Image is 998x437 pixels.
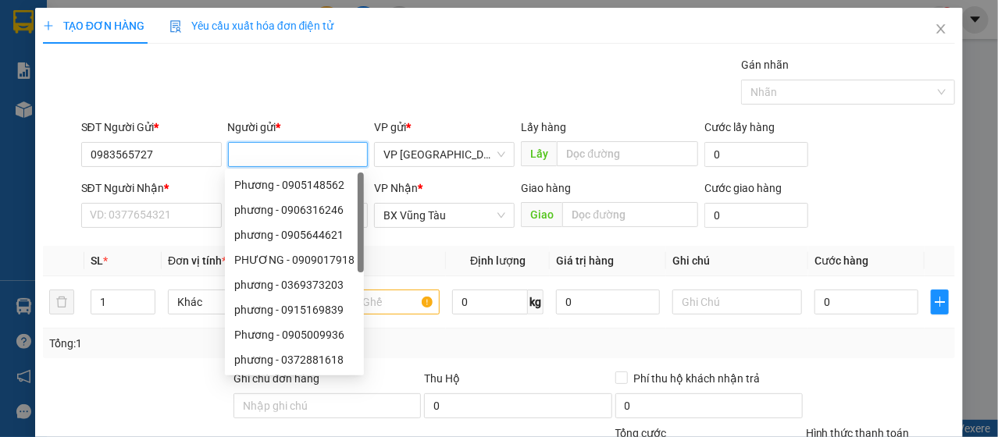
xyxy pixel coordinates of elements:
[932,296,948,308] span: plus
[424,372,460,385] span: Thu Hộ
[81,119,222,136] div: SĐT Người Gửi
[233,372,319,385] label: Ghi chú đơn hàng
[470,254,526,267] span: Định lượng
[8,8,226,66] li: Cúc Tùng Limousine
[177,290,288,314] span: Khác
[374,119,515,136] div: VP gửi
[228,119,369,136] div: Người gửi
[741,59,789,71] label: Gán nhãn
[225,272,364,297] div: phương - 0369373203
[521,141,557,166] span: Lấy
[672,290,802,314] input: Ghi Chú
[374,182,418,194] span: VP Nhận
[225,322,364,347] div: Phương - 0905009936
[234,201,355,218] div: phương - 0906316246
[704,142,808,167] input: Cước lấy hàng
[521,121,566,133] span: Lấy hàng
[234,326,355,343] div: Phương - 0905009936
[919,8,963,52] button: Close
[225,347,364,372] div: phương - 0372881618
[666,246,808,276] th: Ghi chú
[225,172,364,197] div: Phương - 0905148562
[556,254,614,267] span: Giá trị hàng
[8,84,108,136] li: VP VP [GEOGRAPHIC_DATA] xe Limousine
[234,301,355,318] div: phương - 0915169839
[814,254,868,267] span: Cước hàng
[225,297,364,322] div: phương - 0915169839
[225,222,364,247] div: phương - 0905644621
[383,143,505,166] span: VP Nha Trang xe Limousine
[91,254,103,267] span: SL
[43,20,54,31] span: plus
[49,335,387,352] div: Tổng: 1
[234,226,355,243] div: phương - 0905644621
[704,121,775,133] label: Cước lấy hàng
[108,84,208,119] li: VP BX Miền Đông Cũ
[233,393,421,418] input: Ghi chú đơn hàng
[628,370,767,387] span: Phí thu hộ khách nhận trả
[562,202,698,227] input: Dọc đường
[935,23,947,35] span: close
[234,176,355,194] div: Phương - 0905148562
[225,197,364,222] div: phương - 0906316246
[168,254,226,267] span: Đơn vị tính
[169,20,334,32] span: Yêu cầu xuất hóa đơn điện tử
[557,141,698,166] input: Dọc đường
[556,290,660,314] input: 0
[521,202,562,227] span: Giao
[81,179,222,197] div: SĐT Người Nhận
[704,182,782,194] label: Cước giao hàng
[383,204,505,227] span: BX Vũng Tàu
[169,20,182,33] img: icon
[521,182,571,194] span: Giao hàng
[234,351,355,368] div: phương - 0372881618
[225,247,364,272] div: PHƯƠNG - 0909017918
[49,290,74,314] button: delete
[310,290,440,314] input: VD: Bàn, Ghế
[234,251,355,268] div: PHƯƠNG - 0909017918
[43,20,144,32] span: TẠO ĐƠN HÀNG
[528,290,544,314] span: kg
[234,276,355,293] div: phương - 0369373203
[931,290,949,314] button: plus
[704,203,808,228] input: Cước giao hàng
